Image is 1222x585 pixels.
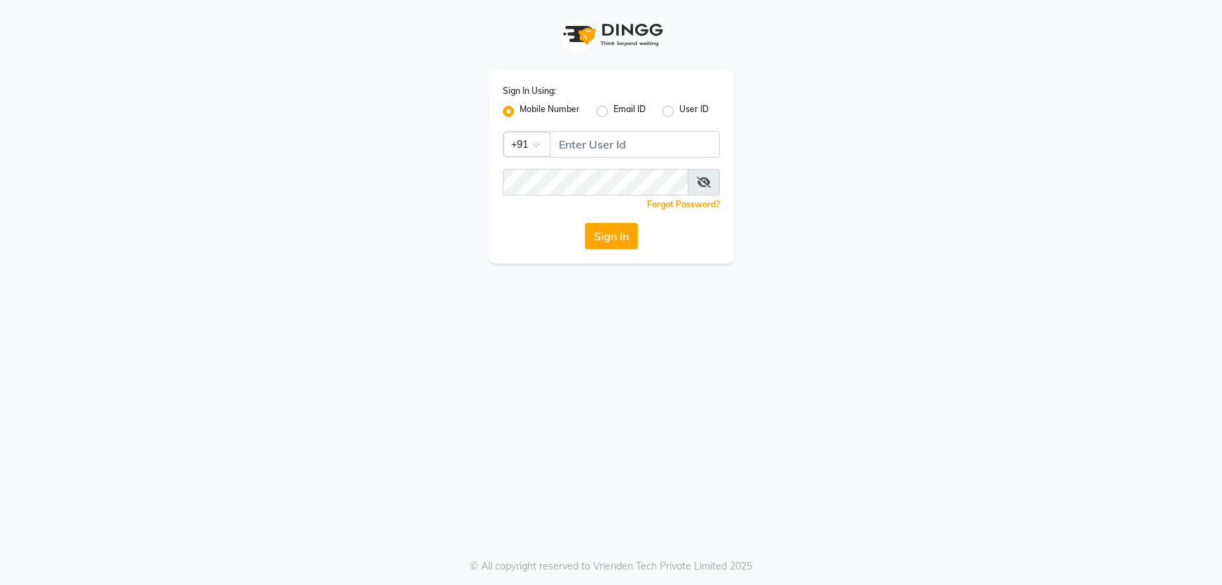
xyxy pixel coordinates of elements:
[613,103,646,120] label: Email ID
[679,103,709,120] label: User ID
[503,169,688,195] input: Username
[503,85,556,97] label: Sign In Using:
[585,223,638,249] button: Sign In
[550,131,720,158] input: Username
[555,14,667,55] img: logo1.svg
[647,199,720,209] a: Forgot Password?
[520,103,580,120] label: Mobile Number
